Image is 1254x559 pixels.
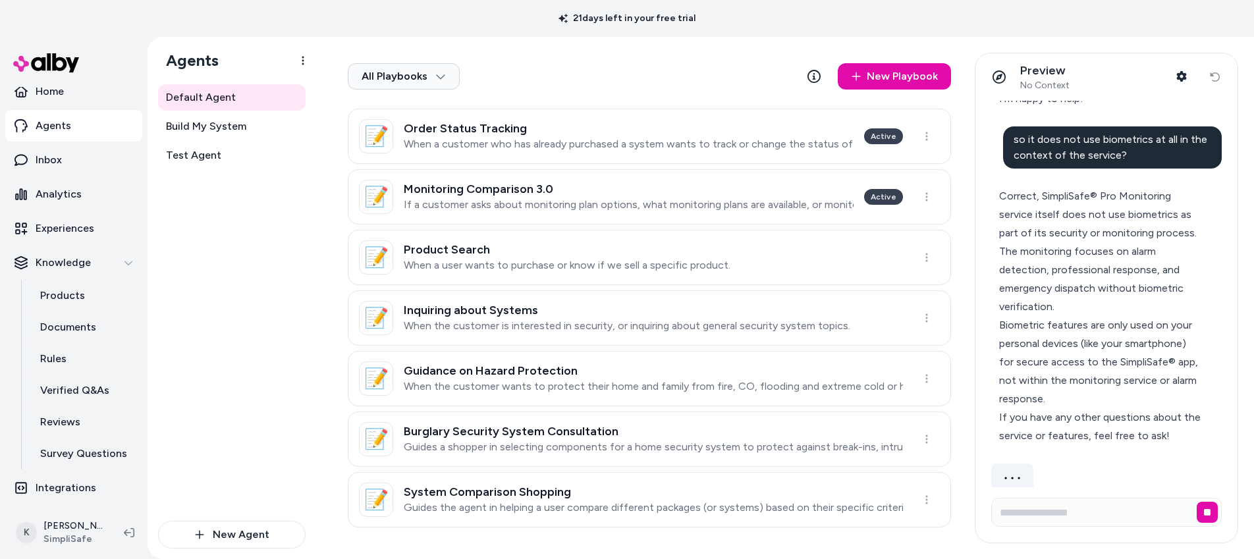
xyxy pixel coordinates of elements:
[348,109,951,164] a: 📝Order Status TrackingWhen a customer who has already purchased a system wants to track or change...
[27,438,142,469] a: Survey Questions
[838,63,951,90] a: New Playbook
[404,364,903,377] h3: Guidance on Hazard Protection
[40,319,96,335] p: Documents
[27,343,142,375] a: Rules
[359,483,393,517] div: 📝
[359,180,393,214] div: 📝
[404,304,850,317] h3: Inquiring about Systems
[155,51,219,70] h1: Agents
[864,128,903,144] div: Active
[36,480,96,496] p: Integrations
[1020,80,1070,92] span: No Context
[404,198,854,211] p: If a customer asks about monitoring plan options, what monitoring plans are available, or monitor...
[40,351,67,367] p: Rules
[158,521,306,548] button: New Agent
[348,472,951,527] a: 📝System Comparison ShoppingGuides the agent in helping a user compare different packages (or syst...
[359,422,393,456] div: 📝
[5,110,142,142] a: Agents
[166,147,221,163] span: Test Agent
[8,512,113,554] button: K[PERSON_NAME]SimpliSafe
[404,485,903,498] h3: System Comparison Shopping
[36,84,64,99] p: Home
[348,412,951,467] a: 📝Burglary Security System ConsultationGuides a shopper in selecting components for a home securit...
[36,152,62,168] p: Inbox
[36,221,94,236] p: Experiences
[359,119,393,153] div: 📝
[166,90,236,105] span: Default Agent
[40,446,127,462] p: Survey Questions
[404,182,854,196] h3: Monitoring Comparison 3.0
[999,408,1203,445] div: If you have any other questions about the service or features, feel free to ask!
[991,498,1222,527] input: Write your prompt here
[348,63,460,90] button: All Playbooks
[16,522,37,543] span: K
[40,414,80,430] p: Reviews
[166,119,246,134] span: Build My System
[359,301,393,335] div: 📝
[13,53,79,72] img: alby Logo
[36,255,91,271] p: Knowledge
[158,142,306,169] a: Test Agent
[27,375,142,406] a: Verified Q&As
[864,189,903,205] div: Active
[1197,502,1218,523] button: Stop generating
[404,380,903,393] p: When the customer wants to protect their home and family from fire, CO, flooding and extreme cold...
[40,383,109,398] p: Verified Q&As
[5,472,142,504] a: Integrations
[348,290,951,346] a: 📝Inquiring about SystemsWhen the customer is interested in security, or inquiring about general s...
[359,361,393,396] div: 📝
[27,406,142,438] a: Reviews
[158,84,306,111] a: Default Agent
[551,12,703,25] p: 21 days left in your free trial
[5,213,142,244] a: Experiences
[404,138,854,151] p: When a customer who has already purchased a system wants to track or change the status of their e...
[43,519,103,533] p: [PERSON_NAME]
[40,288,85,304] p: Products
[404,122,854,135] h3: Order Status Tracking
[404,425,903,438] h3: Burglary Security System Consultation
[5,76,142,107] a: Home
[1014,133,1207,161] span: so it does not use biometrics at all in the context of the service?
[27,280,142,311] a: Products
[404,243,730,256] h3: Product Search
[404,501,903,514] p: Guides the agent in helping a user compare different packages (or systems) based on their specifi...
[5,144,142,176] a: Inbox
[5,247,142,279] button: Knowledge
[27,311,142,343] a: Documents
[43,533,103,546] span: SimpliSafe
[5,178,142,210] a: Analytics
[999,316,1203,408] div: Biometric features are only used on your personal devices (like your smartphone) for secure acces...
[359,240,393,275] div: 📝
[404,319,850,333] p: When the customer is interested in security, or inquiring about general security system topics.
[348,169,951,225] a: 📝Monitoring Comparison 3.0If a customer asks about monitoring plan options, what monitoring plans...
[1020,63,1070,78] p: Preview
[348,230,951,285] a: 📝Product SearchWhen a user wants to purchase or know if we sell a specific product.
[362,70,446,83] span: All Playbooks
[999,187,1203,316] div: Correct, SimpliSafe® Pro Monitoring service itself does not use biometrics as part of its securit...
[348,351,951,406] a: 📝Guidance on Hazard ProtectionWhen the customer wants to protect their home and family from fire,...
[36,118,71,134] p: Agents
[36,186,82,202] p: Analytics
[404,440,903,454] p: Guides a shopper in selecting components for a home security system to protect against break-ins,...
[404,259,730,272] p: When a user wants to purchase or know if we sell a specific product.
[158,113,306,140] a: Build My System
